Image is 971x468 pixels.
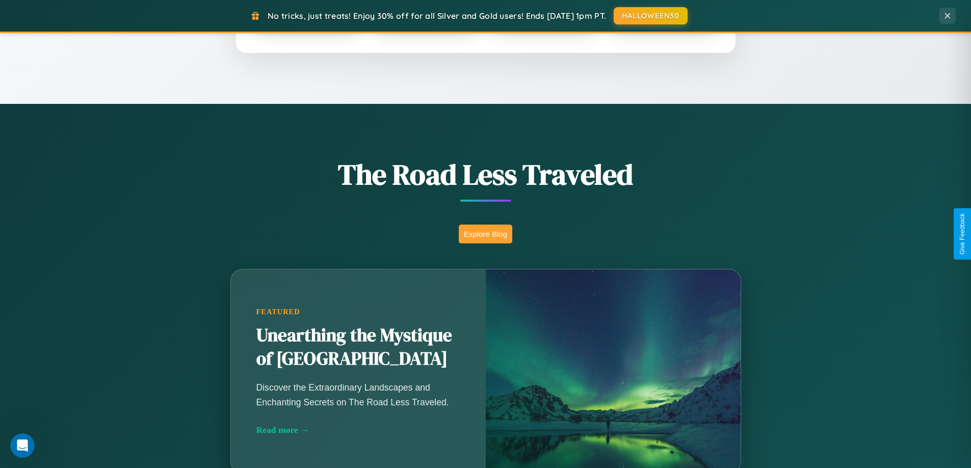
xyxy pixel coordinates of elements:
div: Featured [256,308,460,316]
span: No tricks, just treats! Enjoy 30% off for all Silver and Gold users! Ends [DATE] 1pm PT. [268,11,606,21]
iframe: Intercom live chat [10,433,35,458]
div: Give Feedback [959,213,966,255]
h2: Unearthing the Mystique of [GEOGRAPHIC_DATA] [256,324,460,371]
button: Explore Blog [459,225,512,243]
h1: The Road Less Traveled [180,155,792,194]
div: Read more → [256,425,460,435]
button: HALLOWEEN30 [614,7,688,24]
p: Discover the Extraordinary Landscapes and Enchanting Secrets on The Road Less Traveled. [256,380,460,409]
